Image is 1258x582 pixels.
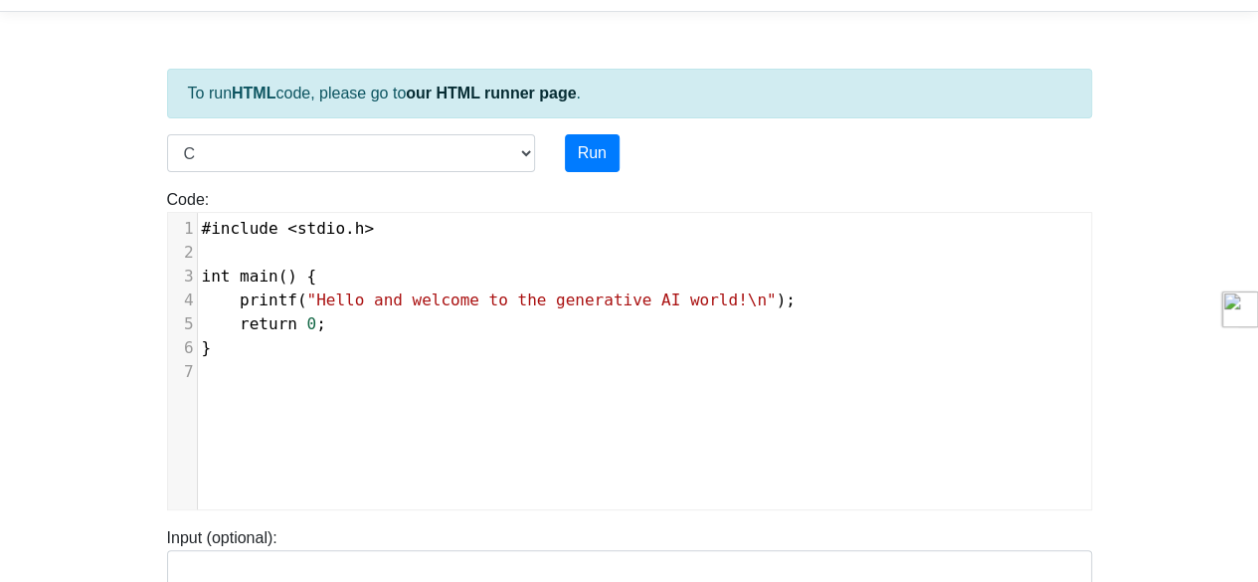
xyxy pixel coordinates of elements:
span: 0 [306,314,316,333]
button: Run [565,134,620,172]
span: ( ); [202,291,796,309]
span: int [202,267,231,286]
span: . [202,219,375,238]
div: 1 [168,217,197,241]
span: #include [202,219,278,238]
a: our HTML runner page [406,85,576,101]
strong: HTML [232,85,275,101]
span: main [240,267,278,286]
div: Code: [152,188,1107,510]
span: () { [202,267,317,286]
span: > [364,219,374,238]
div: 5 [168,312,197,336]
img: toggle-logo.svg [1222,291,1258,327]
span: "Hello and welcome to the generative AI world!\n" [306,291,776,309]
span: ; [202,314,326,333]
span: < [287,219,297,238]
div: 2 [168,241,197,265]
div: 6 [168,336,197,360]
span: return [240,314,297,333]
div: 4 [168,289,197,312]
div: 3 [168,265,197,289]
span: stdio [297,219,345,238]
span: h [355,219,365,238]
div: To run code, please go to . [167,69,1092,118]
span: } [202,338,212,357]
div: 7 [168,360,197,384]
span: printf [240,291,297,309]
